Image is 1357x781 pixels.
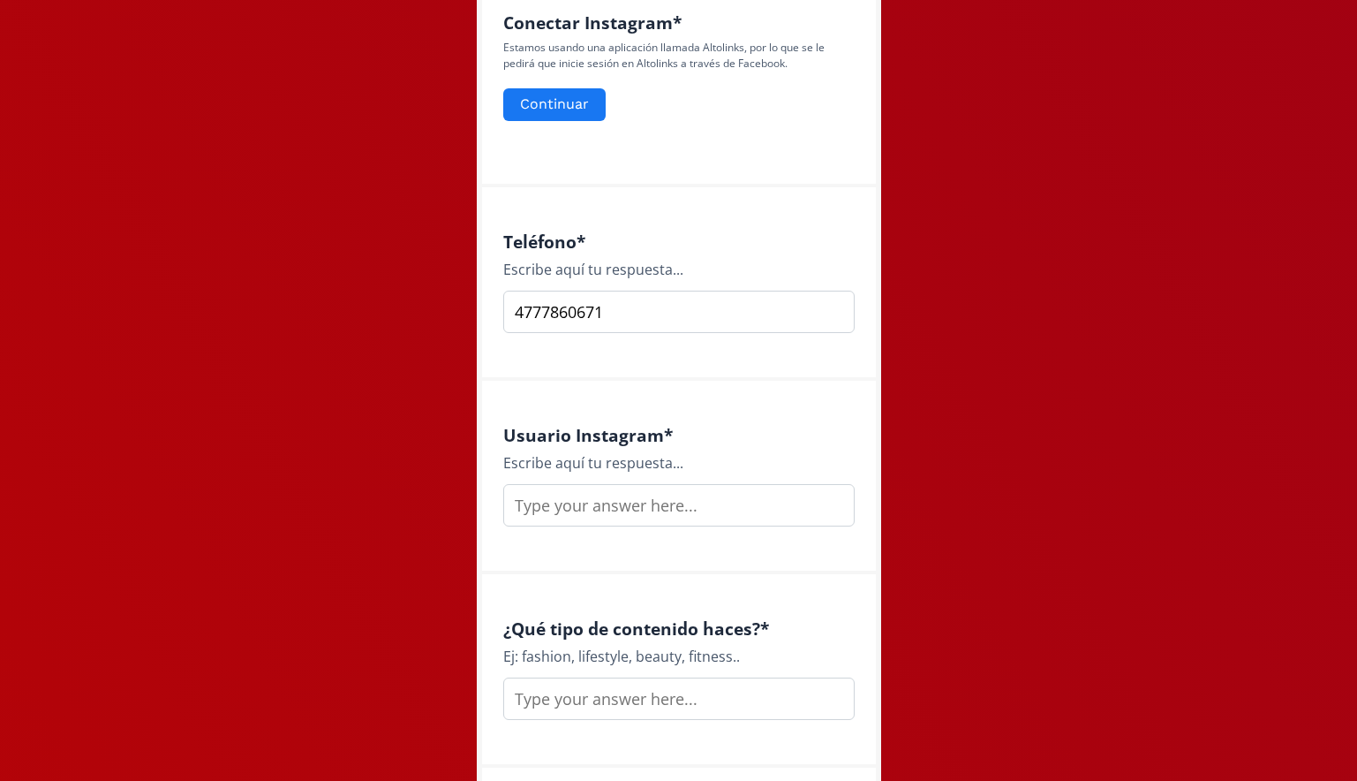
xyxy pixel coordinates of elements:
[503,425,855,445] h4: Usuario Instagram *
[503,88,606,121] button: Continuar
[503,12,855,33] h4: Conectar Instagram *
[503,231,855,252] h4: Teléfono *
[503,484,855,527] input: Type your answer here...
[503,40,855,72] p: Estamos usando una aplicación llamada Altolinks, por lo que se le pedirá que inicie sesión en Alt...
[503,618,855,639] h4: ¿Qué tipo de contenido haces? *
[503,646,855,667] div: Ej: fashion, lifestyle, beauty, fitness..
[503,452,855,474] div: Escribe aquí tu respuesta...
[503,678,855,720] input: Type your answer here...
[503,291,855,333] input: Type your answer here...
[503,259,855,280] div: Escribe aquí tu respuesta...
